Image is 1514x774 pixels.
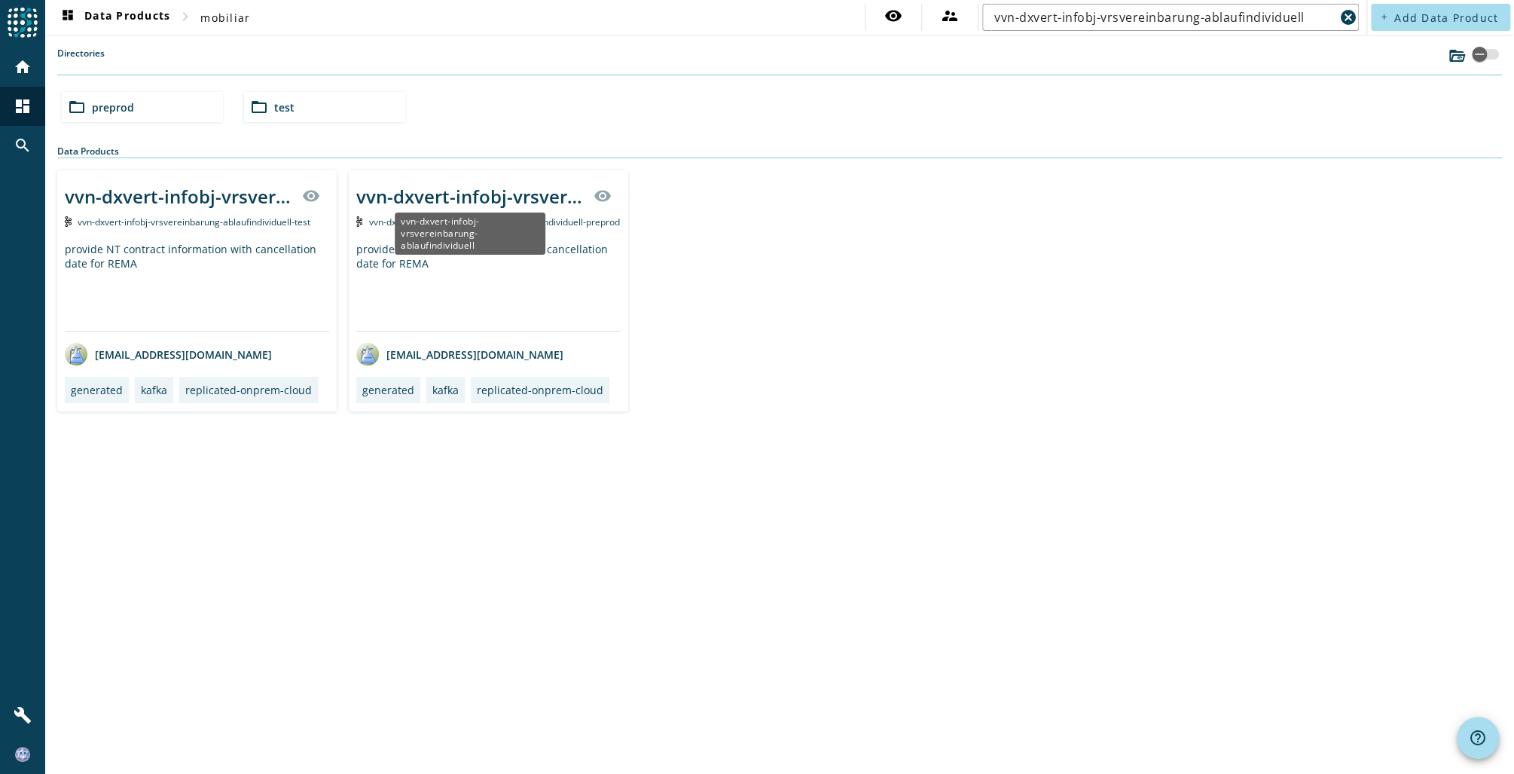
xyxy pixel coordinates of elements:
label: Directories [57,47,105,75]
div: replicated-onprem-cloud [477,383,603,397]
span: test [274,100,295,115]
mat-icon: chevron_right [176,8,194,26]
mat-icon: cancel [1339,8,1357,26]
span: Kafka Topic: vvn-dxvert-infobj-vrsvereinbarung-ablaufindividuell-test [78,216,310,228]
mat-icon: home [14,58,32,76]
div: [EMAIL_ADDRESS][DOMAIN_NAME] [65,343,272,366]
img: avatar [356,343,379,366]
div: provide NT contract information with cancellation date for REMA [65,242,329,331]
img: Kafka Topic: vvn-dxvert-infobj-vrsvereinbarung-ablaufindividuell-preprod [356,216,363,227]
span: Kafka Topic: vvn-dxvert-infobj-vrsvereinbarung-ablaufindividuell-preprod [368,216,619,228]
mat-icon: dashboard [14,97,32,115]
div: kafka [141,383,167,397]
div: Data Products [57,145,1502,158]
button: Data Products [53,4,176,31]
mat-icon: help_outline [1469,729,1487,747]
span: Data Products [59,8,170,26]
button: Clear [1338,7,1359,28]
mat-icon: folder_open [68,98,86,116]
div: generated [71,383,123,397]
div: generated [362,383,414,397]
div: vvn-dxvert-infobj-vrsvereinbarung-ablaufindividuell [356,184,585,209]
mat-icon: supervisor_account [941,7,959,25]
div: kafka [432,383,459,397]
img: spoud-logo.svg [8,8,38,38]
button: mobiliar [194,4,256,31]
span: mobiliar [200,11,250,25]
img: aa0cdc0a786726abc9c8a55358630a5e [15,747,30,762]
div: vvn-dxvert-infobj-vrsvereinbarung-ablaufindividuell [65,184,293,209]
div: vvn-dxvert-infobj-vrsvereinbarung-ablaufindividuell [395,213,545,255]
mat-icon: folder_open [250,98,268,116]
div: [EMAIL_ADDRESS][DOMAIN_NAME] [356,343,563,366]
mat-icon: dashboard [59,8,77,26]
mat-icon: search [14,136,32,154]
input: Search (% or * for wildcards) [994,8,1335,26]
span: preprod [92,100,134,115]
mat-icon: visibility [594,187,612,205]
div: provide NT contract information with cancellation date for REMA [356,242,621,331]
button: Add Data Product [1371,4,1510,31]
mat-icon: visibility [884,7,902,25]
img: avatar [65,343,87,366]
mat-icon: add [1380,13,1388,21]
mat-icon: visibility [302,187,320,205]
span: Add Data Product [1394,11,1498,25]
div: replicated-onprem-cloud [185,383,312,397]
mat-icon: build [14,706,32,724]
img: Kafka Topic: vvn-dxvert-infobj-vrsvereinbarung-ablaufindividuell-test [65,216,72,227]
